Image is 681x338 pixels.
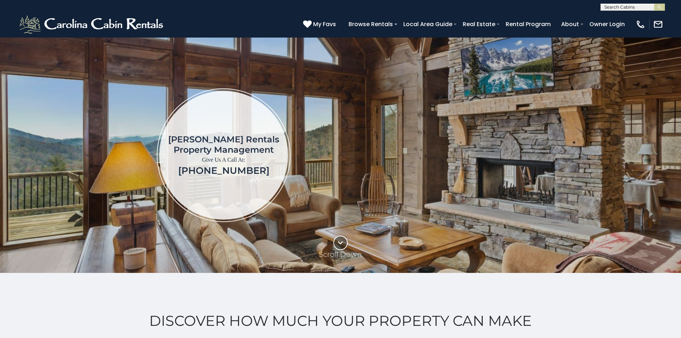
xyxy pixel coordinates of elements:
a: Browse Rentals [345,18,397,30]
img: phone-regular-white.png [636,19,646,29]
iframe: New Contact Form [406,59,639,251]
a: Owner Login [586,18,628,30]
p: Give Us A Call At: [168,155,279,165]
a: Real Estate [459,18,499,30]
a: Rental Program [502,18,554,30]
a: About [558,18,583,30]
img: mail-regular-white.png [653,19,663,29]
a: [PHONE_NUMBER] [178,165,269,176]
img: White-1-2.png [18,14,166,35]
a: Local Area Guide [400,18,456,30]
a: My Favs [303,20,338,29]
p: Scroll Down [319,250,362,259]
span: My Favs [313,20,336,29]
h2: Discover How Much Your Property Can Make [18,313,663,329]
h1: [PERSON_NAME] Rentals Property Management [168,134,279,155]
